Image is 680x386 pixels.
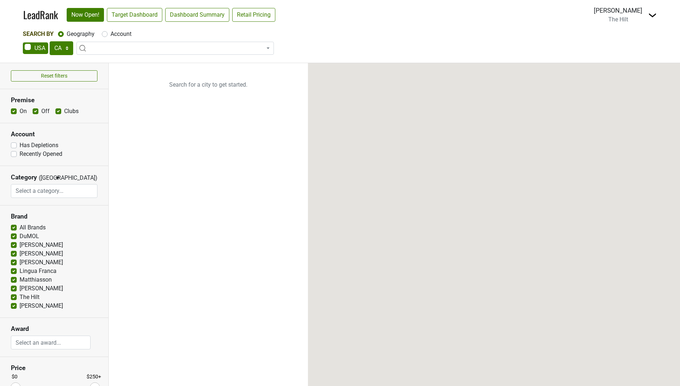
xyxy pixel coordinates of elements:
[11,70,97,82] button: Reset filters
[11,130,97,138] h3: Account
[20,232,39,241] label: DuMOL
[23,7,58,22] a: LeadRank
[11,364,97,372] h3: Price
[107,8,162,22] a: Target Dashboard
[20,107,27,116] label: On
[648,11,657,20] img: Dropdown Menu
[20,141,58,150] label: Has Depletions
[87,373,101,381] div: $250+
[11,96,97,104] h3: Premise
[23,30,54,37] span: Search By
[55,175,61,181] span: ▼
[64,107,79,116] label: Clubs
[20,267,57,275] label: Lingua Franca
[20,293,39,302] label: The Hilt
[11,184,97,198] input: Select a category...
[67,8,104,22] a: Now Open!
[608,16,628,23] span: The Hilt
[110,30,132,38] label: Account
[39,174,53,184] span: ([GEOGRAPHIC_DATA])
[11,325,97,333] h3: Award
[11,174,37,181] h3: Category
[11,336,90,349] input: Select an award...
[165,8,229,22] a: Dashboard Summary
[67,30,95,38] label: Geography
[20,302,63,310] label: [PERSON_NAME]
[11,213,97,220] h3: Brand
[20,241,63,249] label: [PERSON_NAME]
[20,284,63,293] label: [PERSON_NAME]
[232,8,275,22] a: Retail Pricing
[109,63,308,107] p: Search for a city to get started.
[594,6,642,15] div: [PERSON_NAME]
[20,223,46,232] label: All Brands
[41,107,50,116] label: Off
[20,258,63,267] label: [PERSON_NAME]
[20,275,52,284] label: Matthiasson
[12,373,17,381] div: $0
[20,150,62,158] label: Recently Opened
[20,249,63,258] label: [PERSON_NAME]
